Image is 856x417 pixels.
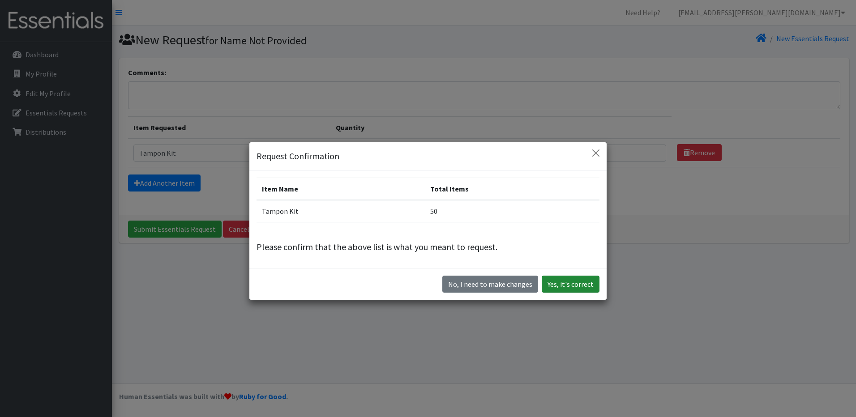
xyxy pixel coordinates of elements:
[257,149,339,163] h5: Request Confirmation
[425,200,599,222] td: 50
[542,276,599,293] button: Yes, it's correct
[257,200,425,222] td: Tampon Kit
[257,178,425,200] th: Item Name
[257,240,599,254] p: Please confirm that the above list is what you meant to request.
[442,276,538,293] button: No I need to make changes
[425,178,599,200] th: Total Items
[589,146,603,160] button: Close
